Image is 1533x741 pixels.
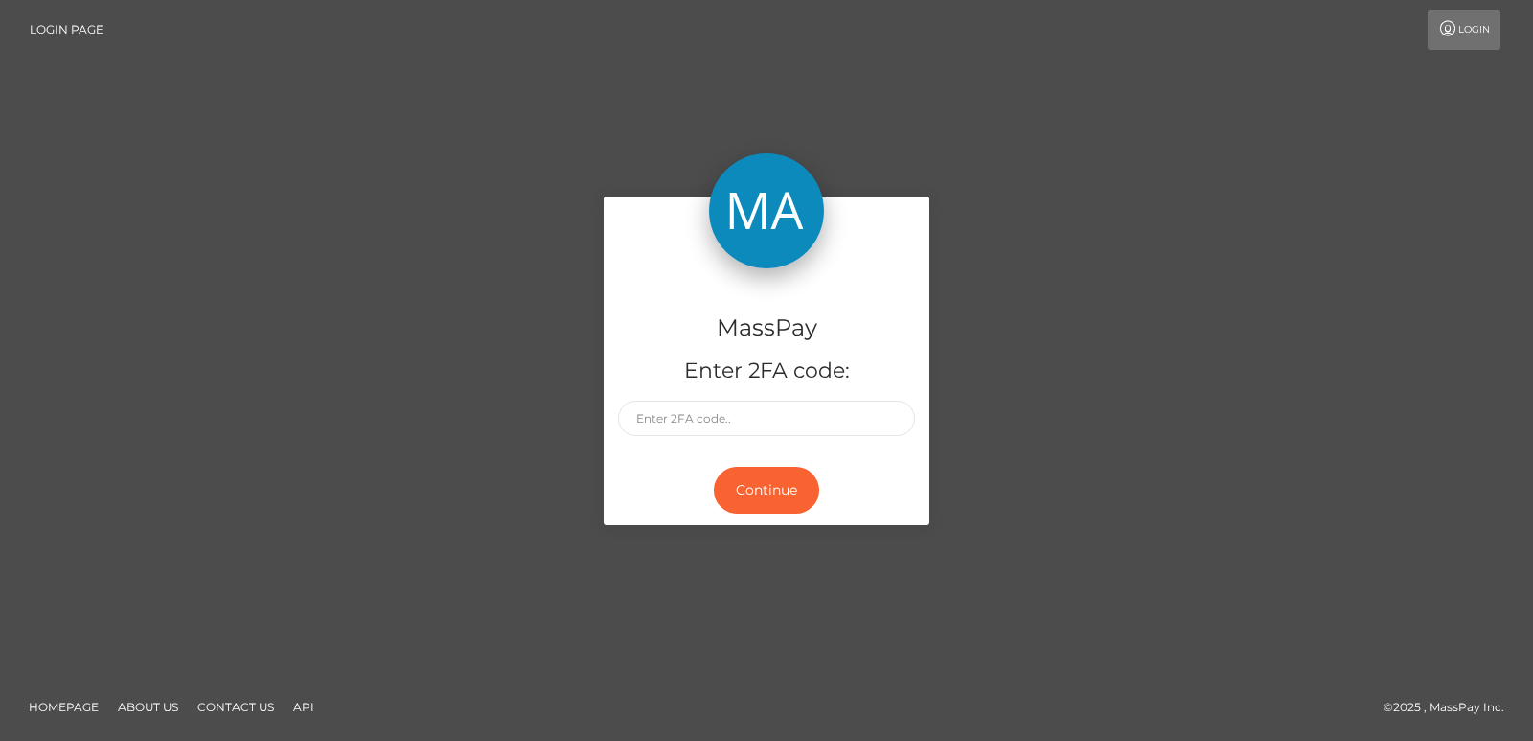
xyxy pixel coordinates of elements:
[190,692,282,722] a: Contact Us
[1384,697,1519,718] div: © 2025 , MassPay Inc.
[21,692,106,722] a: Homepage
[618,312,915,345] h4: MassPay
[110,692,186,722] a: About Us
[286,692,322,722] a: API
[618,401,915,436] input: Enter 2FA code..
[30,10,103,50] a: Login Page
[709,153,824,268] img: MassPay
[1428,10,1500,50] a: Login
[714,467,819,514] button: Continue
[618,357,915,386] h5: Enter 2FA code:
